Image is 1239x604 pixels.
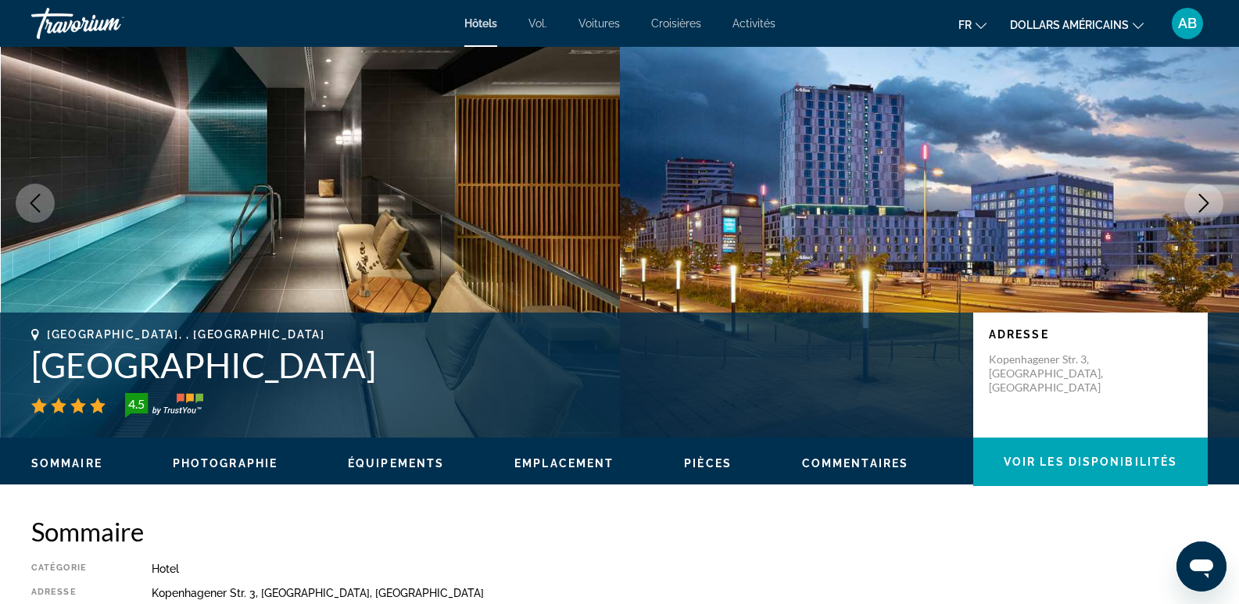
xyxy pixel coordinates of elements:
h1: [GEOGRAPHIC_DATA] [31,345,958,385]
span: Commentaires [802,457,908,470]
a: Croisières [651,17,701,30]
button: Sommaire [31,456,102,470]
h2: Sommaire [31,516,1208,547]
div: Kopenhagener Str. 3, [GEOGRAPHIC_DATA], [GEOGRAPHIC_DATA] [152,587,1208,599]
div: Catégorie [31,563,113,575]
button: Commentaires [802,456,908,470]
span: Photographie [173,457,278,470]
button: Changer de devise [1010,13,1144,36]
button: Pièces [684,456,732,470]
a: Voitures [578,17,620,30]
button: Équipements [348,456,444,470]
button: Next image [1184,184,1223,223]
span: [GEOGRAPHIC_DATA], , [GEOGRAPHIC_DATA] [47,328,325,341]
font: AB [1178,15,1197,31]
span: Voir les disponibilités [1004,456,1177,468]
span: Emplacement [514,457,614,470]
span: Sommaire [31,457,102,470]
p: Adresse [989,328,1192,341]
button: Voir les disponibilités [973,438,1208,486]
a: Vol. [528,17,547,30]
button: Emplacement [514,456,614,470]
iframe: Bouton de lancement de la fenêtre de messagerie [1176,541,1226,591]
font: fr [958,19,972,31]
span: Équipements [348,457,444,470]
font: dollars américains [1010,19,1129,31]
a: Travorium [31,3,188,44]
button: Menu utilisateur [1167,7,1208,40]
div: Hotel [152,563,1208,575]
div: Adresse [31,587,113,599]
button: Photographie [173,456,278,470]
button: Changer de langue [958,13,987,36]
a: Activités [732,17,775,30]
p: Kopenhagener Str. 3, [GEOGRAPHIC_DATA], [GEOGRAPHIC_DATA] [989,352,1114,395]
div: 4.5 [120,395,152,413]
img: trustyou-badge-hor.svg [125,393,203,418]
a: Hôtels [464,17,497,30]
span: Pièces [684,457,732,470]
button: Previous image [16,184,55,223]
